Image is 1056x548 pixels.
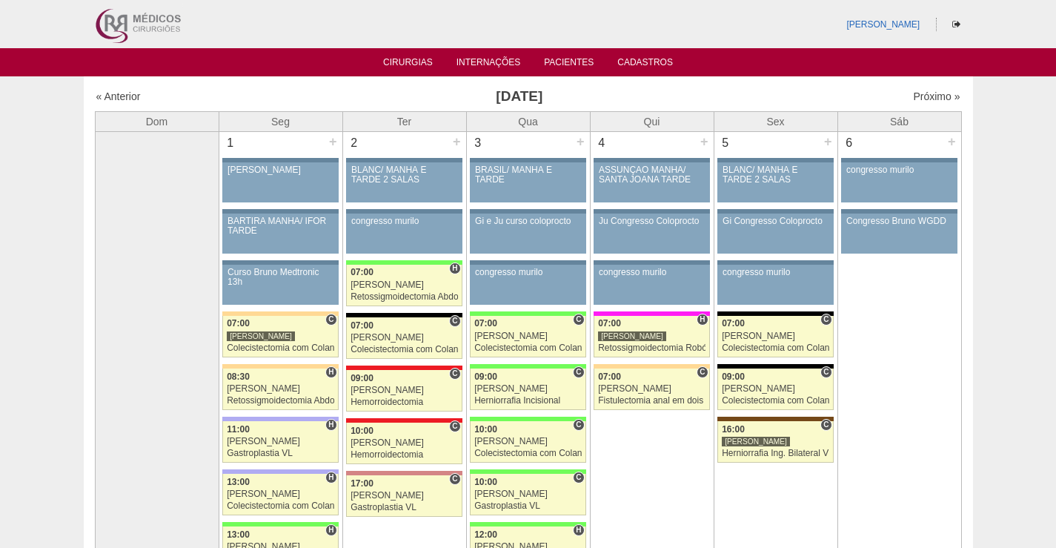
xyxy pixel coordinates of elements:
span: 07:00 [722,318,745,329]
div: congresso murilo [351,217,457,226]
a: C 07:00 [PERSON_NAME] Fistulectomia anal em dois tempos [594,369,709,410]
span: Consultório [820,419,831,431]
div: congresso murilo [599,268,705,277]
span: Consultório [697,366,708,378]
a: congresso murilo [346,214,462,254]
a: congresso murilo [594,265,709,305]
span: Consultório [820,366,831,378]
div: + [946,132,958,151]
div: Herniorrafia Ing. Bilateral VL [722,449,829,458]
span: Hospital [449,263,460,274]
div: [PERSON_NAME] [722,384,829,394]
a: Gi e Ju curso coloprocto [470,214,585,254]
div: Gastroplastia VL [474,501,582,511]
a: C 16:00 [PERSON_NAME] Herniorrafia Ing. Bilateral VL [717,421,833,463]
span: Hospital [697,314,708,326]
a: congresso murilo [717,265,833,305]
div: Key: Aviso [841,158,957,162]
span: 13:00 [227,477,250,487]
div: Gi Congresso Coloprocto [723,217,828,226]
div: Key: Brasil [222,522,338,526]
th: Ter [342,111,466,131]
a: Gi Congresso Coloprocto [717,214,833,254]
a: C 10:00 [PERSON_NAME] Gastroplastia VL [470,474,585,515]
a: Congresso Bruno WGDD [841,214,957,254]
div: + [698,132,711,151]
a: BARTIRA MANHÃ/ IFOR TARDE [222,214,338,254]
div: Key: Bartira [222,311,338,316]
div: congresso murilo [846,165,952,175]
div: Colecistectomia com Colangiografia VL [722,343,829,353]
a: Ju Congresso Coloprocto [594,214,709,254]
div: Gastroplastia VL [227,449,334,458]
div: [PERSON_NAME] [351,386,458,395]
th: Sex [714,111,837,131]
div: [PERSON_NAME] [227,489,334,499]
div: [PERSON_NAME] [351,438,458,448]
div: Key: Bartira [222,364,338,369]
div: 1 [219,132,242,154]
span: Consultório [573,314,584,326]
a: [PERSON_NAME] [846,19,920,30]
div: Key: Christóvão da Gama [222,417,338,421]
a: Próximo » [913,90,960,102]
div: [PERSON_NAME] [227,384,334,394]
div: Key: Brasil [470,364,585,369]
div: Colecistectomia com Colangiografia VL [227,501,334,511]
span: 10:00 [351,426,373,436]
div: [PERSON_NAME] [474,384,582,394]
div: Key: Aviso [222,209,338,214]
div: Key: Aviso [470,158,585,162]
div: + [822,132,834,151]
th: Sáb [837,111,961,131]
div: 3 [467,132,490,154]
div: Key: Santa Helena [346,471,462,475]
div: ASSUNÇÃO MANHÃ/ SANTA JOANA TARDE [599,165,705,185]
a: Cirurgias [383,57,433,72]
span: 10:00 [474,424,497,435]
div: Colecistectomia com Colangiografia VL [474,343,582,353]
span: Consultório [449,315,460,327]
th: Qua [466,111,590,131]
div: Key: Brasil [470,311,585,316]
div: Key: Aviso [594,260,709,265]
div: Colecistectomia com Colangiografia VL [351,345,458,354]
span: 07:00 [351,267,373,277]
span: 12:00 [474,529,497,540]
a: H 07:00 [PERSON_NAME] Retossigmoidectomia Abdominal VL [346,265,462,306]
div: Congresso Bruno WGDD [846,217,952,226]
span: 07:00 [474,318,497,329]
h3: [DATE] [303,86,735,108]
span: Consultório [449,473,460,485]
span: 13:00 [227,529,250,540]
div: Key: Aviso [470,209,585,214]
span: 16:00 [722,424,745,435]
div: Key: Brasil [346,260,462,265]
div: BLANC/ MANHÃ E TARDE 2 SALAS [723,165,828,185]
a: H 08:30 [PERSON_NAME] Retossigmoidectomia Abdominal VL [222,369,338,410]
div: Key: Aviso [222,158,338,162]
a: Curso Bruno Medtronic 13h [222,265,338,305]
a: « Anterior [96,90,141,102]
span: 07:00 [227,318,250,329]
div: [PERSON_NAME] [351,333,458,343]
div: BRASIL/ MANHÃ E TARDE [475,165,581,185]
div: Gi e Ju curso coloprocto [475,217,581,226]
span: 07:00 [598,318,621,329]
div: Key: Santa Joana [717,417,833,421]
div: Key: Brasil [470,469,585,474]
div: Ju Congresso Coloprocto [599,217,705,226]
div: 2 [343,132,366,154]
a: Cadastros [617,57,673,72]
span: Hospital [573,524,584,536]
div: Retossigmoidectomia Abdominal VL [351,292,458,302]
div: congresso murilo [475,268,581,277]
div: Key: Blanc [717,364,833,369]
div: Key: Aviso [222,260,338,265]
i: Sair [952,20,960,29]
a: BRASIL/ MANHÃ E TARDE [470,162,585,202]
div: Colecistectomia com Colangiografia VL [474,449,582,458]
span: Consultório [820,314,831,326]
div: 4 [591,132,614,154]
span: Hospital [325,366,336,378]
